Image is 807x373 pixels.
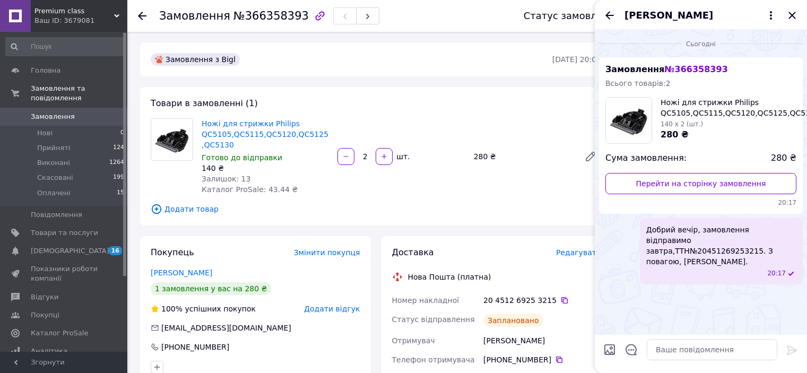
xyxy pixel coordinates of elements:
[304,305,360,313] span: Додати відгук
[31,264,98,283] span: Показники роботи компанії
[31,292,58,302] span: Відгуки
[31,346,67,356] span: Аналітика
[37,188,71,198] span: Оплачені
[31,210,82,220] span: Повідомлення
[202,175,250,183] span: Залишок: 13
[664,64,727,74] span: № 366358393
[392,296,459,305] span: Номер накладної
[151,98,258,108] span: Товари в замовленні (1)
[202,153,282,162] span: Готово до відправки
[37,158,70,168] span: Виконані
[233,10,309,22] span: №366358393
[5,37,125,56] input: Пошук
[31,84,127,103] span: Замовлення та повідомлення
[605,152,687,164] span: Сума замовлення:
[161,305,183,313] span: 100%
[524,11,621,21] div: Статус замовлення
[605,79,671,88] span: Всього товарів: 2
[160,342,230,352] div: [PHONE_NUMBER]
[599,38,803,49] div: 12.10.2025
[161,324,291,332] span: [EMAIL_ADDRESS][DOMAIN_NAME]
[31,228,98,238] span: Товари та послуги
[151,203,601,215] span: Додати товар
[37,143,70,153] span: Прийняті
[138,11,146,21] div: Повернутися назад
[151,247,194,257] span: Покупець
[109,158,124,168] span: 1264
[31,112,75,122] span: Замовлення
[37,128,53,138] span: Нові
[481,331,603,350] div: [PERSON_NAME]
[661,120,703,128] span: 140 x 2 (шт.)
[151,303,256,314] div: успішних покупок
[786,9,799,22] button: Закрити
[483,354,601,365] div: [PHONE_NUMBER]
[606,98,652,143] img: 5795693662_w100_h100_nozhi-dlya-strizhki.jpg
[483,295,601,306] div: 20 4512 6925 3215
[603,9,616,22] button: Назад
[483,314,543,327] div: Заплановано
[151,53,240,66] div: Замовлення з Bigl
[771,152,796,164] span: 280 ₴
[31,328,88,338] span: Каталог ProSale
[113,143,124,153] span: 124
[605,173,796,194] a: Перейти на сторінку замовлення
[202,163,329,174] div: 140 ₴
[394,151,411,162] div: шт.
[556,248,601,257] span: Редагувати
[159,10,230,22] span: Замовлення
[109,246,122,255] span: 16
[31,66,60,75] span: Головна
[580,146,601,167] a: Редагувати
[624,8,777,22] button: [PERSON_NAME]
[31,310,59,320] span: Покупці
[117,188,124,198] span: 15
[202,119,328,149] a: Ножі для стрижки Philips QC5105,QC5115,QC5120,QC5125,QC5130
[392,355,475,364] span: Телефон отримувача
[624,8,713,22] span: [PERSON_NAME]
[624,343,638,357] button: Відкрити шаблони відповідей
[405,272,494,282] div: Нова Пошта (платна)
[202,185,298,194] span: Каталог ProSale: 43.44 ₴
[31,246,109,256] span: [DEMOGRAPHIC_DATA]
[552,55,601,64] time: [DATE] 20:03
[767,269,786,278] span: 20:17 12.10.2025
[682,40,720,49] span: Сьогодні
[392,336,435,345] span: Отримувач
[113,173,124,183] span: 199
[151,119,193,160] img: Ножі для стрижки Philips QC5105,QC5115,QC5120,QC5125,QC5130
[120,128,124,138] span: 0
[470,149,576,164] div: 280 ₴
[605,198,796,207] span: 20:17 12.10.2025
[34,16,127,25] div: Ваш ID: 3679081
[605,64,728,74] span: Замовлення
[151,282,271,295] div: 1 замовлення у вас на 280 ₴
[661,129,689,140] span: 280 ₴
[646,224,796,267] span: Добрий вечір, замовлення відправимо завтра,ТТН№20451269253215. З повагою, [PERSON_NAME].
[294,248,360,257] span: Змінити покупця
[392,315,475,324] span: Статус відправлення
[392,247,434,257] span: Доставка
[151,268,212,277] a: [PERSON_NAME]
[37,173,73,183] span: Скасовані
[34,6,114,16] span: Premium class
